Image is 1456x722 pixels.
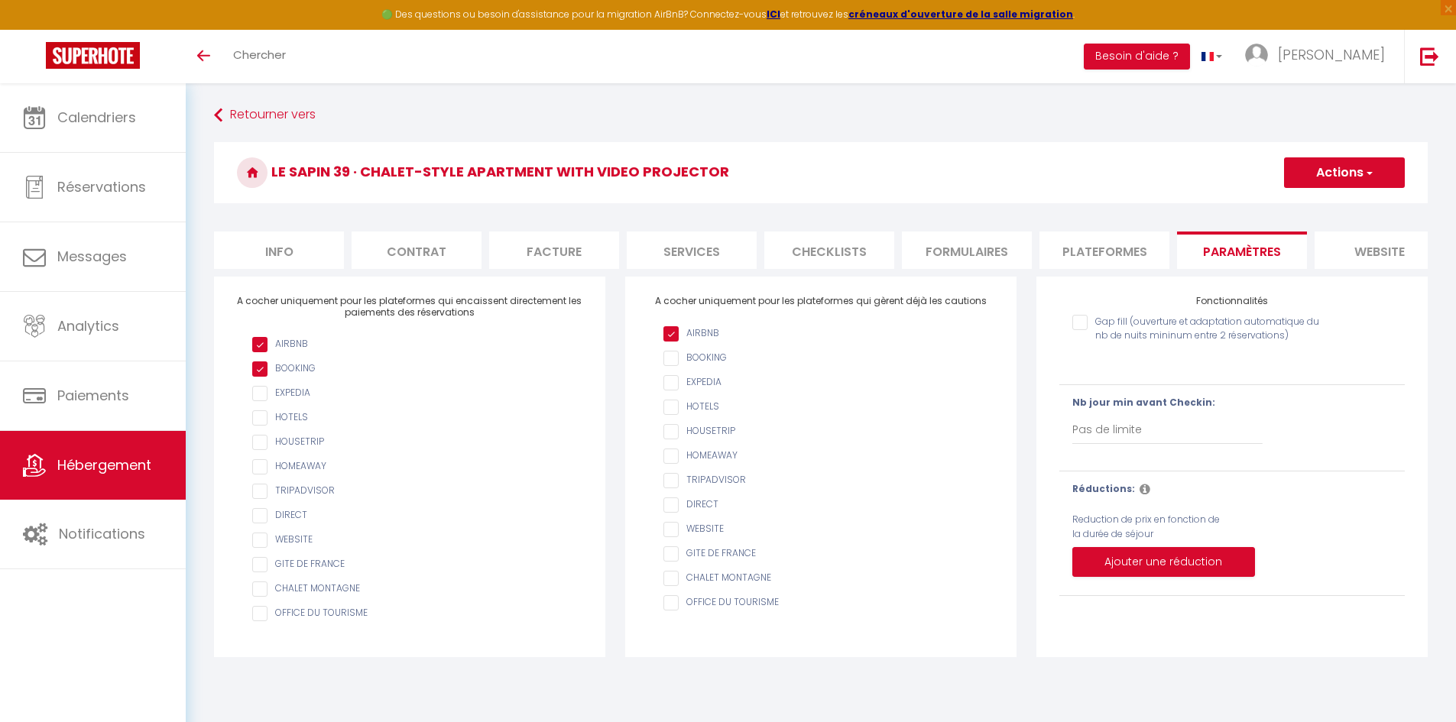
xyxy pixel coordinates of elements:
a: Chercher [222,30,297,83]
span: Réservations [57,177,146,196]
a: Retourner vers [214,102,1428,129]
img: Super Booking [46,42,140,69]
label: Reduction de prix en fonction de la durée de séjour [1072,513,1221,542]
b: Nb jour min avant Checkin: [1072,396,1215,409]
span: Calendriers [57,108,136,127]
li: Checklists [764,231,894,269]
li: Contrat [352,231,482,269]
li: Facture [489,231,619,269]
button: Besoin d'aide ? [1084,44,1190,70]
span: Analytics [57,316,119,335]
li: Services [627,231,757,269]
img: logout [1420,47,1439,66]
a: ... [PERSON_NAME] [1234,30,1404,83]
a: ICI [767,8,780,21]
li: Formulaires [902,231,1032,269]
span: Notifications [59,524,145,543]
span: Messages [57,247,127,266]
button: Actions [1284,157,1405,188]
h4: A cocher uniquement pour les plateformes qui encaissent directement les paiements des réservations [237,296,582,318]
span: Hébergement [57,455,151,474]
h4: A cocher uniquement pour les plateformes qui gèrent déjà les cautions [648,296,994,306]
li: Info [214,231,344,269]
img: ... [1245,44,1268,66]
h3: Le Sapin 39 · Chalet-style apartment with video projector [214,142,1428,203]
li: website [1315,231,1445,269]
span: Paiements [57,386,129,405]
button: Ajouter une réduction [1072,547,1255,578]
a: créneaux d'ouverture de la salle migration [848,8,1073,21]
li: Paramètres [1177,231,1307,269]
span: [PERSON_NAME] [1278,45,1385,64]
b: Réductions: [1072,482,1135,495]
h4: Fonctionnalités [1059,296,1405,306]
span: Chercher [233,47,286,63]
li: Plateformes [1039,231,1169,269]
